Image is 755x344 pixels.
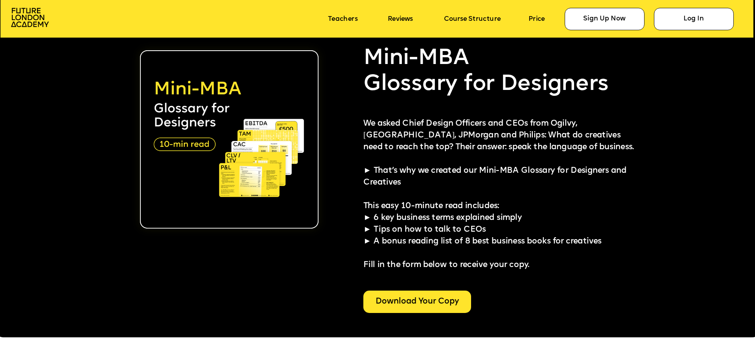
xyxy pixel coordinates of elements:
[363,48,469,69] span: Mini-MBA
[444,15,501,23] a: Course Structure
[363,202,601,269] span: This easy 10-minute read includes: ► 6 key business terms explained simply ► Tips on how to talk ...
[363,120,634,187] span: We asked Chief Design Officers and CEOs from Ogilvy, [GEOGRAPHIC_DATA], JPMorgan and Philips: Wha...
[388,15,413,23] a: Reviews
[328,15,357,23] a: Teachers
[11,8,49,27] img: image-aac980e9-41de-4c2d-a048-f29dd30a0068.png
[363,73,609,95] span: Glossary for Designers
[528,15,545,23] a: Price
